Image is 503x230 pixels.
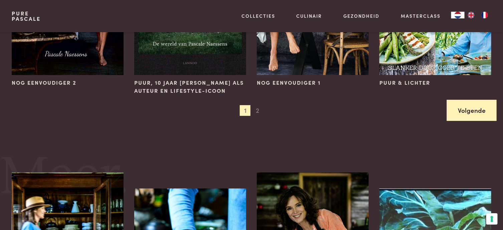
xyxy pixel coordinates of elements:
span: Puur & Lichter [379,79,430,87]
span: 2 [253,105,263,116]
a: Masterclass [401,12,441,19]
span: Nog eenvoudiger 2 [12,79,76,87]
span: PUUR, 10 jaar [PERSON_NAME] als auteur en lifestyle-icoon [134,79,246,95]
div: Language [451,12,465,18]
button: Uw voorkeuren voor toestemming voor trackingtechnologieën [486,213,498,225]
span: 1 [240,105,250,116]
a: PurePascale [12,11,41,21]
a: Collecties [241,12,275,19]
a: FR [478,12,491,18]
a: Volgende [447,100,497,121]
a: Gezondheid [344,12,380,19]
ul: Language list [465,12,491,18]
a: NL [451,12,465,18]
span: Nog eenvoudiger 1 [257,79,321,87]
a: Culinair [297,12,322,19]
a: EN [465,12,478,18]
aside: Language selected: Nederlands [451,12,491,18]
